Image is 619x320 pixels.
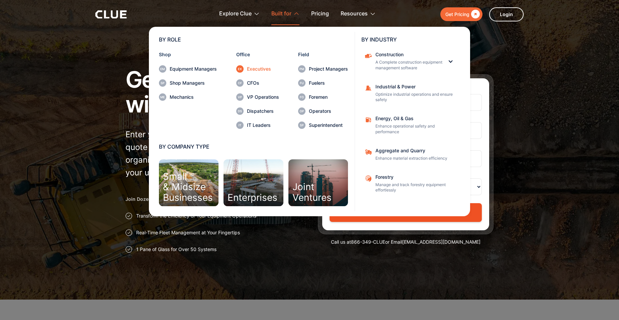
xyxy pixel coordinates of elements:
p: Manage and track forestry equipment effortlessly [375,182,456,193]
div: Joint Ventures [292,182,332,203]
div: Fuelers [309,81,348,85]
a: Small& MidsizeBusinesses [159,159,218,206]
a: Executives [236,65,279,73]
div: Aggregate and Quarry [375,148,456,153]
div: BY ROLE [159,37,348,42]
a: IT Leaders [236,122,279,129]
div: Construction [375,52,442,57]
img: Approval checkmark icon [125,246,132,253]
p: 1 Pane of Glass for Over 50 Systems [136,246,216,253]
div: Built for [271,3,291,24]
img: Aggregate and Quarry [365,148,372,156]
a: Fuelers [298,79,348,87]
a: ConstructionA Complete construction equipment management software [361,49,447,74]
div: Call us at or Email [318,239,494,245]
a: VP Operations [236,93,279,101]
p: Enhance material extraction efficiency [375,156,456,161]
div: Equipment Managers [170,67,217,71]
p: A Complete construction equipment management software [375,60,442,71]
div: Energy, Oil & Gas [375,116,456,121]
div: BY INDUSTRY [361,37,460,42]
img: fleet fuel icon [365,116,372,124]
div: Resources [341,3,376,24]
a: Industrial & PowerOptimize industrial operations and ensure safety [361,81,460,106]
div: Project Managers [309,67,348,71]
a: Operators [298,107,348,115]
div: Executives [247,67,279,71]
a: [EMAIL_ADDRESS][DOMAIN_NAME] [402,239,480,245]
div: Explore Clue [219,3,252,24]
div: Forestry [375,175,456,179]
div: Small & Midsize Businesses [163,171,213,203]
a: Energy, Oil & GasEnhance operational safety and performance [361,113,460,138]
a: Superintendent [298,122,348,129]
div: Industrial & Power [375,84,456,89]
a: Aggregate and QuarryEnhance material extraction efficiency [361,145,460,165]
div: Get Pricing [445,10,469,18]
img: Construction cone icon [365,84,372,92]
div: VP Operations [247,95,279,99]
div: Office [236,52,279,57]
div: Enterprises [228,192,277,203]
p: Real-Time Fleet Management at Your Fingertips [136,229,240,236]
p: Optimize industrial operations and ensure safety [375,92,456,103]
a: ForestryManage and track forestry equipment effortlessly [361,171,460,197]
div: Superintendent [309,123,348,128]
a: Mechanics [159,93,217,101]
img: Aggregate and Quarry [365,175,372,182]
a: Shop Managers [159,79,217,87]
div:  [469,10,480,18]
div: Resources [341,3,368,24]
a: Equipment Managers [159,65,217,73]
div: Explore Clue [219,3,260,24]
div: Mechanics [170,95,217,99]
div: IT Leaders [247,123,279,128]
div: CFOs [247,81,279,85]
a: Login [489,7,524,21]
a: Foremen [298,93,348,101]
div: Dispatchers [247,109,279,113]
div: Field [298,52,348,57]
img: Approval checkmark icon [125,229,132,236]
a: Pricing [311,3,329,24]
a: Get Pricing [440,7,482,21]
div: Shop [159,52,217,57]
a: JointVentures [288,159,348,206]
p: Enhance operational safety and performance [375,124,456,135]
div: Operators [309,109,348,113]
img: Construction [365,52,372,60]
a: Dispatchers [236,107,279,115]
a: Project Managers [298,65,348,73]
div: BY COMPANY TYPE [159,144,348,149]
a: Enterprises [224,159,283,206]
div: Shop Managers [170,81,217,85]
div: ConstructionConstructionA Complete construction equipment management software [361,49,460,74]
nav: Built for [95,25,524,216]
a: CFOs [236,79,279,87]
div: Built for [271,3,299,24]
div: Foremen [309,95,348,99]
a: 866-349-CLUE [351,239,385,245]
